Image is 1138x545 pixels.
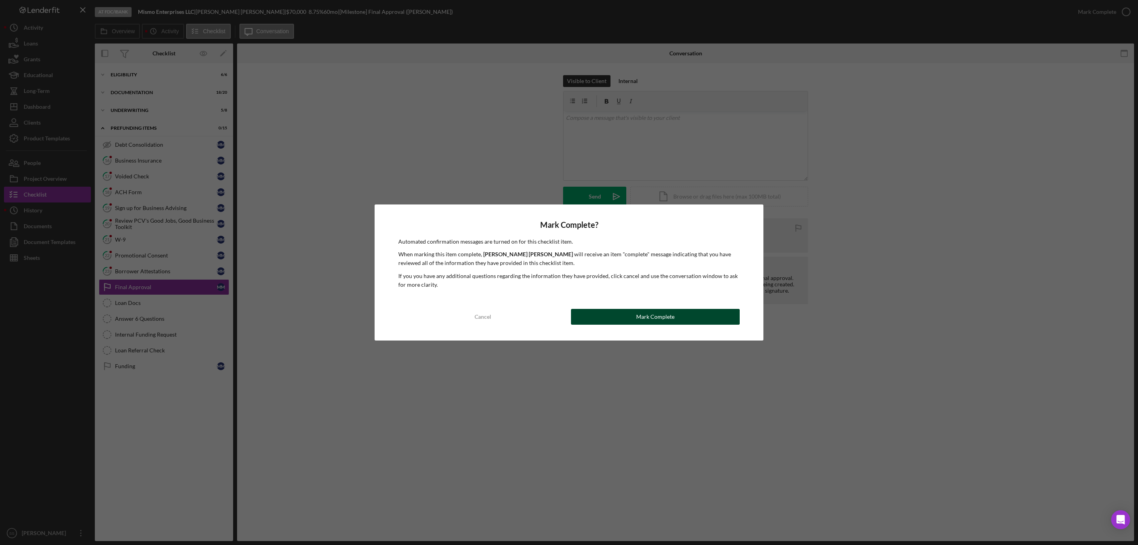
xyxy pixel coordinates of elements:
[483,251,573,257] b: [PERSON_NAME] [PERSON_NAME]
[571,309,740,325] button: Mark Complete
[398,237,740,246] p: Automated confirmation messages are turned on for this checklist item.
[398,272,740,290] p: If you you have any additional questions regarding the information they have provided, click canc...
[398,309,567,325] button: Cancel
[1111,510,1130,529] div: Open Intercom Messenger
[398,220,740,229] h4: Mark Complete?
[636,309,675,325] div: Mark Complete
[398,250,740,268] p: When marking this item complete, will receive an item "complete" message indicating that you have...
[475,309,491,325] div: Cancel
